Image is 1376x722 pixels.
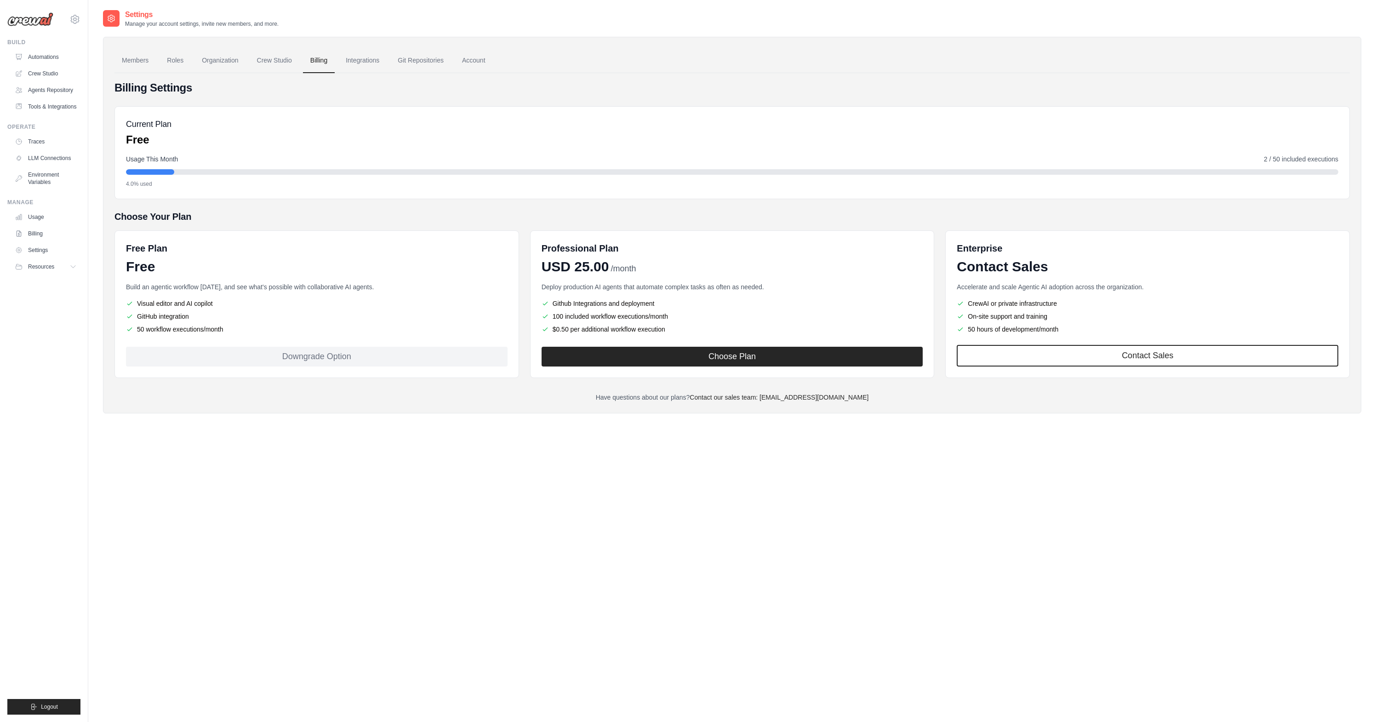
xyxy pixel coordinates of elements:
[957,299,1338,308] li: CrewAI or private infrastructure
[11,243,80,258] a: Settings
[542,299,923,308] li: Github Integrations and deployment
[542,258,609,275] span: USD 25.00
[11,99,80,114] a: Tools & Integrations
[160,48,191,73] a: Roles
[390,48,451,73] a: Git Repositories
[11,210,80,224] a: Usage
[41,703,58,711] span: Logout
[542,347,923,367] button: Choose Plan
[7,12,53,26] img: Logo
[114,80,1350,95] h4: Billing Settings
[114,48,156,73] a: Members
[957,345,1338,367] a: Contact Sales
[11,66,80,81] a: Crew Studio
[11,259,80,274] button: Resources
[114,393,1350,402] p: Have questions about our plans?
[126,299,508,308] li: Visual editor and AI copilot
[7,123,80,131] div: Operate
[542,312,923,321] li: 100 included workflow executions/month
[250,48,299,73] a: Crew Studio
[542,242,619,255] h6: Professional Plan
[126,347,508,367] div: Downgrade Option
[28,263,54,270] span: Resources
[125,9,279,20] h2: Settings
[126,242,167,255] h6: Free Plan
[126,155,178,164] span: Usage This Month
[126,312,508,321] li: GitHub integration
[11,134,80,149] a: Traces
[455,48,493,73] a: Account
[542,282,923,292] p: Deploy production AI agents that automate complex tasks as often as needed.
[957,258,1338,275] div: Contact Sales
[125,20,279,28] p: Manage your account settings, invite new members, and more.
[957,312,1338,321] li: On-site support and training
[7,699,80,715] button: Logout
[11,83,80,97] a: Agents Repository
[11,151,80,166] a: LLM Connections
[11,226,80,241] a: Billing
[690,394,868,401] a: Contact our sales team: [EMAIL_ADDRESS][DOMAIN_NAME]
[1264,155,1338,164] span: 2 / 50 included executions
[7,199,80,206] div: Manage
[957,242,1338,255] h6: Enterprise
[126,258,508,275] div: Free
[194,48,246,73] a: Organization
[338,48,387,73] a: Integrations
[611,263,636,275] span: /month
[126,325,508,334] li: 50 workflow executions/month
[126,282,508,292] p: Build an agentic workflow [DATE], and see what's possible with collaborative AI agents.
[957,282,1338,292] p: Accelerate and scale Agentic AI adoption across the organization.
[303,48,335,73] a: Billing
[11,167,80,189] a: Environment Variables
[114,210,1350,223] h5: Choose Your Plan
[126,132,171,147] p: Free
[957,325,1338,334] li: 50 hours of development/month
[7,39,80,46] div: Build
[11,50,80,64] a: Automations
[542,325,923,334] li: $0.50 per additional workflow execution
[126,118,171,131] h5: Current Plan
[126,180,152,188] span: 4.0% used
